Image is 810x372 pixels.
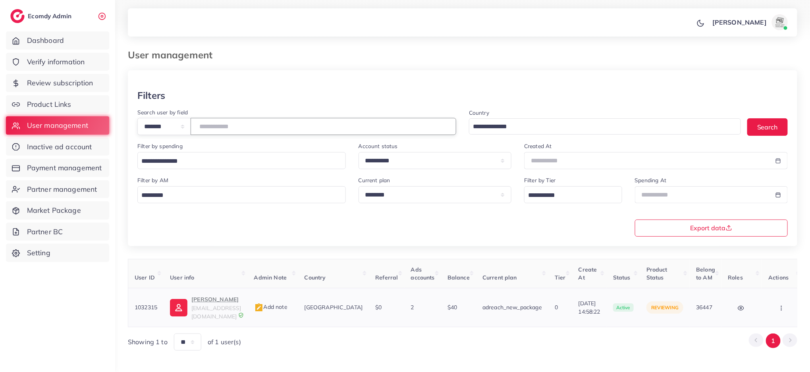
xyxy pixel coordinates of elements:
[708,14,791,30] a: [PERSON_NAME]avatar
[635,220,788,237] button: Export data
[768,274,789,281] span: Actions
[128,337,168,347] span: Showing 1 to
[170,295,241,320] a: [PERSON_NAME][EMAIL_ADDRESS][DOMAIN_NAME]
[470,121,731,133] input: Search for option
[6,201,109,220] a: Market Package
[6,116,109,135] a: User management
[469,118,741,135] div: Search for option
[10,9,73,23] a: logoEcomdy Admin
[469,109,489,117] label: Country
[27,163,102,173] span: Payment management
[27,78,93,88] span: Review subscription
[6,95,109,114] a: Product Links
[411,266,435,281] span: Ads accounts
[524,186,622,203] div: Search for option
[137,90,165,101] h3: Filters
[191,305,241,320] span: [EMAIL_ADDRESS][DOMAIN_NAME]
[191,295,241,304] p: [PERSON_NAME]
[690,225,732,231] span: Export data
[646,266,667,281] span: Product Status
[613,274,631,281] span: Status
[137,108,188,116] label: Search user by field
[579,299,600,316] span: [DATE] 14:58:22
[170,299,187,316] img: ic-user-info.36bf1079.svg
[6,223,109,241] a: Partner BC
[10,9,25,23] img: logo
[524,142,552,150] label: Created At
[139,189,336,202] input: Search for option
[170,274,194,281] span: User info
[696,304,712,311] span: 36447
[27,99,71,110] span: Product Links
[27,142,92,152] span: Inactive ad account
[137,142,183,150] label: Filter by spending
[28,12,73,20] h2: Ecomdy Admin
[27,57,85,67] span: Verify information
[208,337,241,347] span: of 1 user(s)
[482,304,542,311] span: adreach_new_package
[651,305,679,310] span: reviewing
[135,274,155,281] span: User ID
[137,186,346,203] div: Search for option
[305,274,326,281] span: Country
[447,274,470,281] span: Balance
[482,274,517,281] span: Current plan
[27,248,50,258] span: Setting
[447,304,457,311] span: $40
[139,155,336,168] input: Search for option
[555,304,558,311] span: 0
[579,266,597,281] span: Create At
[696,266,715,281] span: Belong to AM
[375,304,382,311] span: $0
[6,74,109,92] a: Review subscription
[375,274,398,281] span: Referral
[728,274,743,281] span: Roles
[613,303,634,312] span: active
[27,35,64,46] span: Dashboard
[359,176,390,184] label: Current plan
[772,14,788,30] img: avatar
[238,312,244,318] img: 9CAL8B2pu8EFxCJHYAAAAldEVYdGRhdGU6Y3JlYXRlADIwMjItMTItMDlUMDQ6NTg6MzkrMDA6MDBXSlgLAAAAJXRFWHRkYXR...
[27,205,81,216] span: Market Package
[254,274,287,281] span: Admin Note
[524,176,555,184] label: Filter by Tier
[6,53,109,71] a: Verify information
[359,142,398,150] label: Account status
[27,184,97,195] span: Partner management
[6,159,109,177] a: Payment management
[747,118,788,135] button: Search
[137,176,168,184] label: Filter by AM
[6,31,109,50] a: Dashboard
[635,176,667,184] label: Spending At
[6,180,109,199] a: Partner management
[305,304,363,311] span: [GEOGRAPHIC_DATA]
[712,17,767,27] p: [PERSON_NAME]
[525,189,611,202] input: Search for option
[27,120,88,131] span: User management
[766,333,781,348] button: Go to page 1
[254,303,264,312] img: admin_note.cdd0b510.svg
[749,333,797,348] ul: Pagination
[555,274,566,281] span: Tier
[27,227,63,237] span: Partner BC
[128,49,219,61] h3: User management
[254,303,287,310] span: Add note
[137,152,346,169] div: Search for option
[411,304,414,311] span: 2
[6,138,109,156] a: Inactive ad account
[135,304,157,311] span: 1032315
[6,244,109,262] a: Setting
